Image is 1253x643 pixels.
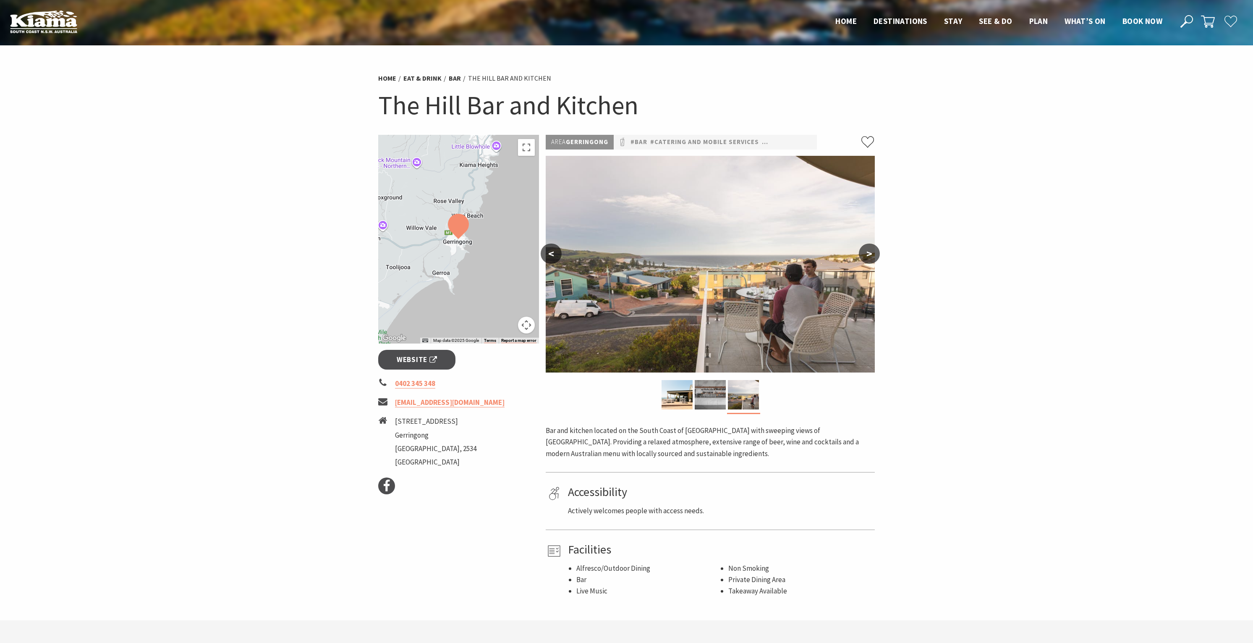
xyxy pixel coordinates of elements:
[380,333,408,344] a: Open this area in Google Maps (opens a new window)
[541,244,562,264] button: <
[395,379,435,388] a: 0402 345 348
[576,574,720,585] li: Bar
[728,380,759,409] img: The view from the balcony
[1122,16,1162,26] span: Book now
[422,338,428,344] button: Keyboard shortcuts
[518,139,535,156] button: Toggle fullscreen view
[484,338,496,343] a: Terms (opens in new tab)
[546,135,614,150] p: Gerringong
[395,416,476,427] li: [STREET_ADDRESS]
[662,380,693,409] img: front view
[546,156,875,373] img: The view from the balcony
[468,73,551,84] li: The Hill Bar and Kitchen
[501,338,536,343] a: Report a map error
[551,138,566,146] span: Area
[568,505,872,517] p: Actively welcomes people with access needs.
[874,16,927,26] span: Destinations
[10,10,77,33] img: Kiama Logo
[397,354,437,365] span: Website
[568,485,872,499] h4: Accessibility
[762,137,841,147] a: #Restaurants & Cafés
[380,333,408,344] img: Google
[378,350,456,370] a: Website
[395,443,476,454] li: [GEOGRAPHIC_DATA], 2534
[859,244,880,264] button: >
[835,16,857,26] span: Home
[546,425,875,459] p: Bar and kitchen located on the South Coast of [GEOGRAPHIC_DATA] with sweeping views of [GEOGRAPHI...
[378,88,875,122] h1: The Hill Bar and Kitchen
[728,563,872,574] li: Non Smoking
[568,543,872,557] h4: Facilities
[827,15,1171,29] nav: Main Menu
[695,380,726,409] img: The Bar
[630,137,647,147] a: #bar
[650,137,759,147] a: #Catering and Mobile Services
[378,74,396,83] a: Home
[728,574,872,585] li: Private Dining Area
[395,457,476,468] li: [GEOGRAPHIC_DATA]
[518,317,535,333] button: Map camera controls
[979,16,1012,26] span: See & Do
[576,563,720,574] li: Alfresco/Outdoor Dining
[576,585,720,597] li: Live Music
[395,398,505,407] a: [EMAIL_ADDRESS][DOMAIN_NAME]
[1029,16,1048,26] span: Plan
[728,585,872,597] li: Takeaway Available
[449,74,461,83] a: bar
[433,338,479,343] span: Map data ©2025 Google
[403,74,442,83] a: Eat & Drink
[395,430,476,441] li: Gerringong
[1065,16,1106,26] span: What’s On
[944,16,963,26] span: Stay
